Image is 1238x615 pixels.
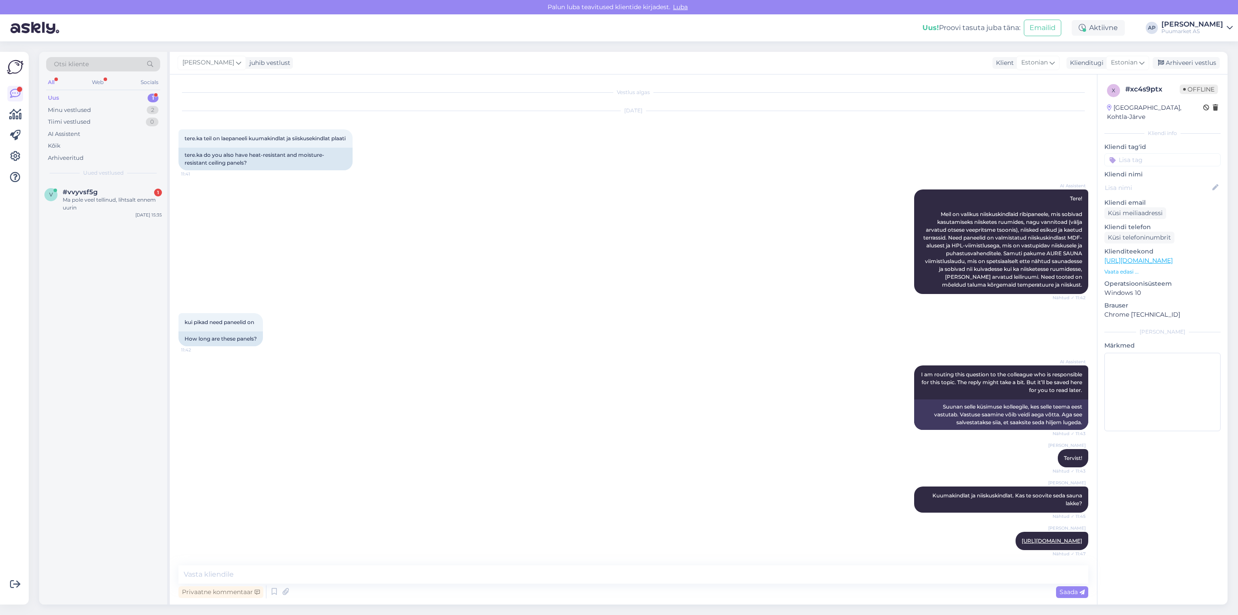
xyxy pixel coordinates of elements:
[1107,103,1203,122] div: [GEOGRAPHIC_DATA], Kohtla-Järve
[63,188,98,196] span: #vvyvsf5g
[146,118,158,126] div: 0
[135,212,162,218] div: [DATE] 15:35
[1060,588,1085,596] span: Saada
[1104,142,1221,152] p: Kliendi tag'id
[178,88,1088,96] div: Vestlus algas
[1104,223,1221,232] p: Kliendi telefon
[1161,28,1223,35] div: Puumarket AS
[1104,232,1174,243] div: Küsi telefoninumbrit
[1053,468,1086,474] span: Nähtud ✓ 11:43
[49,191,53,198] span: v
[178,148,353,170] div: tere.ka do you also have heat-resistant and moisture-resistant ceiling panels?
[1104,207,1166,219] div: Küsi meiliaadressi
[246,58,290,68] div: juhib vestlust
[1104,129,1221,137] div: Kliendi info
[1024,20,1061,36] button: Emailid
[63,196,162,212] div: Ma pole veel tellinud, lihtsalt ennem uurin
[48,154,84,162] div: Arhiveeritud
[1048,525,1086,531] span: [PERSON_NAME]
[54,60,89,69] span: Otsi kliente
[1053,513,1086,520] span: Nähtud ✓ 11:45
[1104,247,1221,256] p: Klienditeekond
[178,331,263,346] div: How long are these panels?
[1104,301,1221,310] p: Brauser
[181,347,214,353] span: 11:42
[922,23,1020,33] div: Proovi tasuta juba täna:
[48,118,91,126] div: Tiimi vestlused
[1104,328,1221,336] div: [PERSON_NAME]
[185,135,346,142] span: tere.ka teil on laepaneeli kuumakindlat ja siiskusekindlat plaati
[1104,257,1173,264] a: [URL][DOMAIN_NAME]
[83,169,124,177] span: Uued vestlused
[992,58,1014,68] div: Klient
[1104,279,1221,288] p: Operatsioonisüsteem
[48,130,80,139] div: AI Assistent
[1048,442,1086,449] span: [PERSON_NAME]
[1104,310,1221,319] p: Chrome [TECHNICAL_ID]
[1125,84,1180,95] div: # xc4s9ptx
[921,371,1083,393] span: I am routing this question to the colleague who is responsible for this topic. The reply might ta...
[1104,341,1221,350] p: Märkmed
[914,399,1088,430] div: Suunan selle küsimuse kolleegile, kes selle teema eest vastutab. Vastuse saamine võib veidi aega ...
[48,142,61,150] div: Kõik
[1104,288,1221,297] p: Windows 10
[185,319,254,325] span: kui pikad need paneelid on
[922,24,939,32] b: Uus!
[1064,455,1082,461] span: Tervist!
[1104,268,1221,276] p: Vaata edasi ...
[48,106,91,115] div: Minu vestlused
[139,77,160,88] div: Socials
[178,107,1088,115] div: [DATE]
[1104,170,1221,179] p: Kliendi nimi
[670,3,690,11] span: Luba
[48,94,59,102] div: Uus
[148,94,158,102] div: 1
[1112,87,1115,94] span: x
[1022,537,1082,544] a: [URL][DOMAIN_NAME]
[1161,21,1223,28] div: [PERSON_NAME]
[1104,198,1221,207] p: Kliendi email
[90,77,105,88] div: Web
[1146,22,1158,34] div: AP
[932,492,1083,507] span: Kuumakindlat ja niiskuskindlat. Kas te soovite seda sauna lakke?
[1053,430,1086,437] span: Nähtud ✓ 11:43
[182,58,234,68] span: [PERSON_NAME]
[1161,21,1233,35] a: [PERSON_NAME]Puumarket AS
[1104,153,1221,166] input: Lisa tag
[1048,480,1086,486] span: [PERSON_NAME]
[181,171,214,177] span: 11:41
[1066,58,1103,68] div: Klienditugi
[1053,182,1086,189] span: AI Assistent
[154,189,162,196] div: 1
[1072,20,1125,36] div: Aktiivne
[1180,84,1218,94] span: Offline
[1053,551,1086,557] span: Nähtud ✓ 11:47
[46,77,56,88] div: All
[1053,358,1086,365] span: AI Assistent
[1053,294,1086,301] span: Nähtud ✓ 11:42
[147,106,158,115] div: 2
[1111,58,1137,68] span: Estonian
[1105,183,1211,193] input: Lisa nimi
[1021,58,1048,68] span: Estonian
[178,586,263,598] div: Privaatne kommentaar
[1153,57,1220,69] div: Arhiveeri vestlus
[7,59,24,75] img: Askly Logo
